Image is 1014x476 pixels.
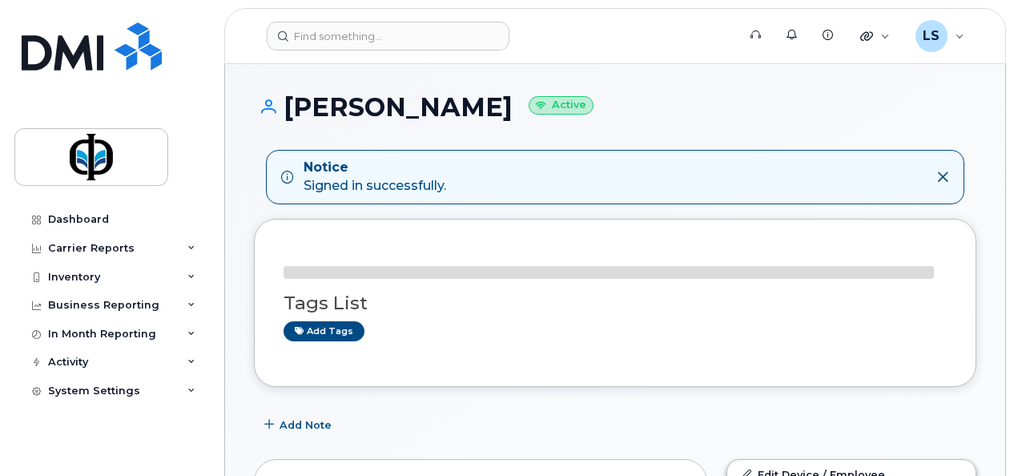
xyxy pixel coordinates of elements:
button: Add Note [254,411,345,440]
strong: Notice [304,159,446,177]
div: Signed in successfully. [304,159,446,196]
span: Add Note [280,418,332,433]
h3: Tags List [284,293,947,313]
small: Active [529,96,594,115]
a: Add tags [284,321,364,341]
h1: [PERSON_NAME] [254,93,976,121]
